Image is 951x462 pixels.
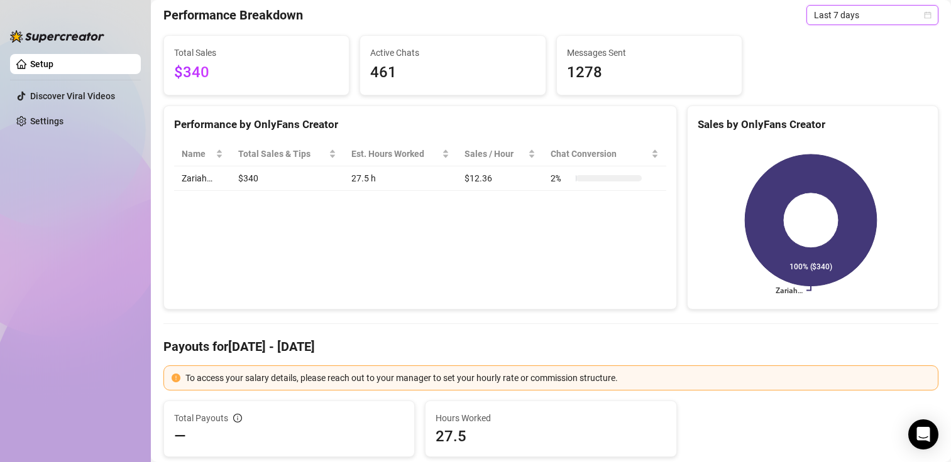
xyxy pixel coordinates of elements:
[551,147,649,161] span: Chat Conversion
[351,147,440,161] div: Est. Hours Worked
[908,419,938,449] div: Open Intercom Messenger
[543,142,666,166] th: Chat Conversion
[30,59,53,69] a: Setup
[436,426,666,446] span: 27.5
[174,142,231,166] th: Name
[10,30,104,43] img: logo-BBDzfeDw.svg
[163,6,303,24] h4: Performance Breakdown
[370,46,535,60] span: Active Chats
[231,142,343,166] th: Total Sales & Tips
[233,414,242,422] span: info-circle
[567,46,732,60] span: Messages Sent
[174,46,339,60] span: Total Sales
[163,338,938,355] h4: Payouts for [DATE] - [DATE]
[344,166,458,191] td: 27.5 h
[465,147,525,161] span: Sales / Hour
[814,6,931,24] span: Last 7 days
[30,91,115,101] a: Discover Viral Videos
[698,116,928,133] div: Sales by OnlyFans Creator
[30,116,63,126] a: Settings
[924,11,932,19] span: calendar
[231,166,343,191] td: $340
[457,142,543,166] th: Sales / Hour
[185,371,930,385] div: To access your salary details, please reach out to your manager to set your hourly rate or commis...
[174,166,231,191] td: Zariah…
[174,411,228,425] span: Total Payouts
[776,286,803,295] text: Zariah…
[172,373,180,382] span: exclamation-circle
[457,166,543,191] td: $12.36
[567,61,732,85] span: 1278
[238,147,326,161] span: Total Sales & Tips
[174,426,186,446] span: —
[174,116,666,133] div: Performance by OnlyFans Creator
[174,61,339,85] span: $340
[436,411,666,425] span: Hours Worked
[182,147,213,161] span: Name
[551,171,571,185] span: 2 %
[370,61,535,85] span: 461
